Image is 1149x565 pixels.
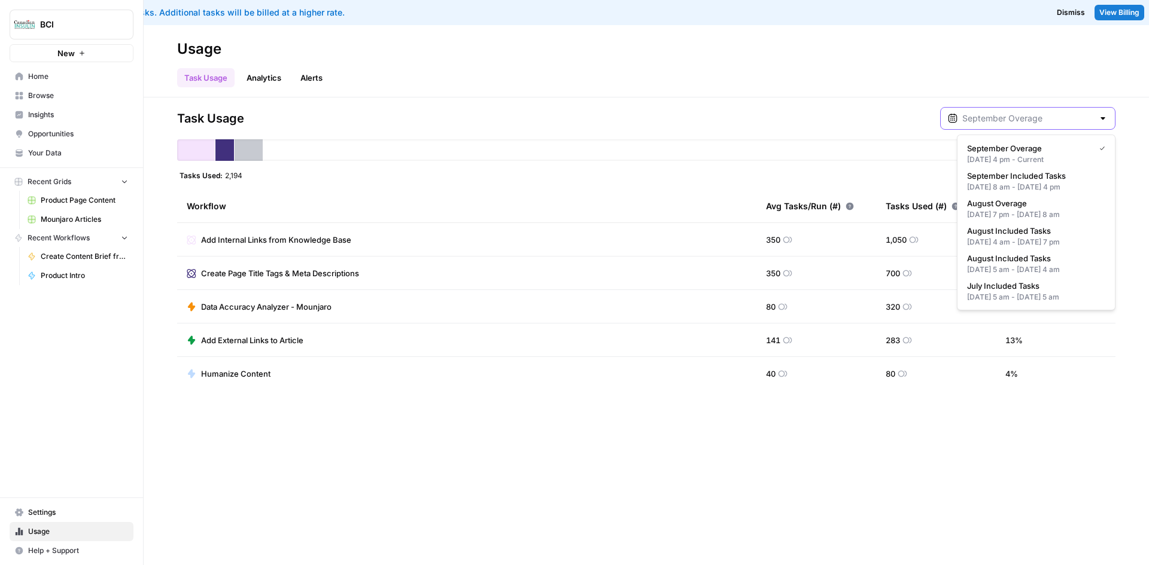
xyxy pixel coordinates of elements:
div: [DATE] 7 pm - [DATE] 8 am [967,209,1105,220]
a: Data Accuracy Analyzer - Mounjaro [187,301,332,313]
button: Recent Grids [10,173,133,191]
span: Task Usage [177,110,244,127]
span: 80 [886,368,895,380]
span: Product Page Content [41,195,128,206]
span: 700 [886,267,900,279]
div: [DATE] 5 am - [DATE] 4 am [967,264,1105,275]
a: Add External Links to Article [187,334,303,346]
span: 350 [766,234,780,246]
button: Help + Support [10,541,133,560]
button: Recent Workflows [10,229,133,247]
span: 141 [766,334,780,346]
span: July Included Tasks [967,280,1101,292]
span: 40 [766,368,776,380]
span: Settings [28,507,128,518]
span: Add External Links to Article [201,334,303,346]
span: August Included Tasks [967,225,1101,237]
div: [DATE] 4 am - [DATE] 7 pm [967,237,1105,248]
div: Workflow [187,190,747,222]
span: 283 [886,334,900,346]
span: 320 [886,301,900,313]
span: 13 % [1005,334,1023,346]
a: View Billing [1095,5,1144,20]
a: Alerts [293,68,330,87]
span: Usage [28,526,128,537]
div: Tasks Used (#) [886,190,969,222]
a: Task Usage [177,68,235,87]
a: Insights [10,105,133,124]
input: September Overage [962,112,1093,124]
a: Product Intro [22,266,133,285]
span: 1,050 [886,234,907,246]
span: 4 % [1005,368,1018,380]
a: Usage [10,522,133,541]
span: Opportunities [28,129,128,139]
button: Workspace: BCI [10,10,133,39]
span: Browse [28,90,128,101]
a: Humanize Content [187,368,270,380]
span: 350 [766,267,780,279]
a: Settings [10,503,133,522]
a: Analytics [239,68,288,87]
a: Your Data [10,143,133,163]
a: Product Page Content [22,191,133,210]
button: Dismiss [1052,5,1090,20]
span: Tasks Used: [180,170,223,180]
span: Home [28,71,128,82]
a: Mounjaro Articles [22,210,133,229]
div: [DATE] 5 am - [DATE] 5 am [967,292,1105,303]
a: Browse [10,86,133,105]
a: Home [10,67,133,86]
span: August Overage [967,197,1101,209]
span: 2,194 [225,170,242,180]
div: Avg Tasks/Run (#) [766,190,854,222]
div: Usage [177,39,221,59]
span: Help + Support [28,545,128,556]
div: [DATE] 8 am - [DATE] 4 pm [967,182,1105,193]
span: Dismiss [1057,7,1085,18]
a: Opportunities [10,124,133,143]
span: New [57,47,75,59]
span: September Included Tasks [967,170,1101,182]
span: Recent Workflows [28,233,90,243]
span: View Billing [1099,7,1139,18]
span: August Included Tasks [967,252,1101,264]
span: Insights [28,109,128,120]
div: You've used your included tasks. Additional tasks will be billed at a higher rate. [10,7,696,19]
span: Recent Grids [28,176,71,187]
span: Mounjaro Articles [41,214,128,225]
span: Your Data [28,148,128,158]
span: Add Internal Links from Knowledge Base [201,234,351,246]
img: BCI Logo [14,14,35,35]
span: Data Accuracy Analyzer - Mounjaro [201,301,332,313]
span: Create Content Brief from Keyword - Mounjaro [41,251,128,262]
span: Create Page Title Tags & Meta Descriptions [201,267,359,279]
button: New [10,44,133,62]
a: Create Content Brief from Keyword - Mounjaro [22,247,133,266]
div: [DATE] 4 pm - Current [967,154,1105,165]
span: September Overage [967,142,1090,154]
span: Humanize Content [201,368,270,380]
span: 80 [766,301,776,313]
span: Product Intro [41,270,128,281]
span: BCI [40,19,113,30]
